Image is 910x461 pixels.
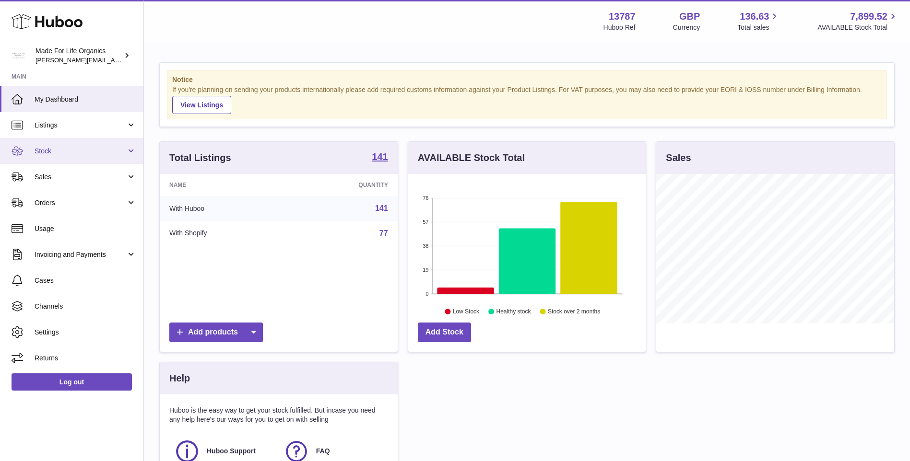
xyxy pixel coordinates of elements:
[423,243,428,249] text: 38
[35,250,126,259] span: Invoicing and Payments
[673,23,700,32] div: Currency
[418,151,525,164] h3: AVAILABLE Stock Total
[850,10,887,23] span: 7,899.52
[35,46,122,65] div: Made For Life Organics
[609,10,636,23] strong: 13787
[288,174,397,196] th: Quantity
[35,354,136,363] span: Returns
[379,229,388,237] a: 77
[423,267,428,273] text: 19
[35,224,136,233] span: Usage
[12,48,26,63] img: geoff.winwood@madeforlifeorganics.com
[169,406,388,424] p: Huboo is the easy way to get your stock fulfilled. But incase you need any help here's our ways f...
[35,173,126,182] span: Sales
[160,221,288,246] td: With Shopify
[169,323,263,342] a: Add products
[160,174,288,196] th: Name
[666,151,691,164] h3: Sales
[740,10,769,23] span: 136.63
[35,276,136,285] span: Cases
[35,56,244,64] span: [PERSON_NAME][EMAIL_ADDRESS][PERSON_NAME][DOMAIN_NAME]
[548,308,600,315] text: Stock over 2 months
[603,23,636,32] div: Huboo Ref
[423,219,428,225] text: 57
[418,323,471,342] a: Add Stock
[172,85,882,114] div: If you're planning on sending your products internationally please add required customs informati...
[207,447,256,456] span: Huboo Support
[160,196,288,221] td: With Huboo
[496,308,531,315] text: Healthy stock
[35,328,136,337] span: Settings
[35,302,136,311] span: Channels
[817,10,898,32] a: 7,899.52 AVAILABLE Stock Total
[679,10,700,23] strong: GBP
[172,75,882,84] strong: Notice
[817,23,898,32] span: AVAILABLE Stock Total
[35,121,126,130] span: Listings
[423,195,428,201] text: 76
[425,291,428,297] text: 0
[35,198,126,207] span: Orders
[372,152,388,163] a: 141
[172,96,231,114] a: View Listings
[372,152,388,161] strong: 141
[169,151,231,164] h3: Total Listings
[737,10,780,32] a: 136.63 Total sales
[169,372,190,385] h3: Help
[12,373,132,391] a: Log out
[35,147,126,156] span: Stock
[35,95,136,104] span: My Dashboard
[737,23,780,32] span: Total sales
[316,447,330,456] span: FAQ
[375,204,388,212] a: 141
[453,308,480,315] text: Low Stock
